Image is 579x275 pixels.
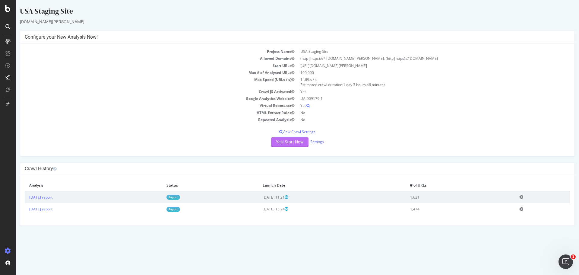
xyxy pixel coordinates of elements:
td: 1,474 [390,203,499,215]
th: Launch Date [242,180,390,191]
p: View Crawl Settings [9,129,554,134]
a: [DATE] report [14,206,37,212]
h4: Crawl History [9,166,554,172]
td: Google Analytics Website [9,95,282,102]
span: [DATE] 11:21 [247,195,273,200]
td: UA-909179-1 [282,95,554,102]
td: Allowed Domains [9,55,282,62]
td: Repeated Analysis [9,116,282,123]
td: Yes [282,102,554,109]
th: Status [146,180,242,191]
div: [DOMAIN_NAME][PERSON_NAME] [4,19,559,25]
td: No [282,116,554,123]
td: Start URLs [9,62,282,69]
td: Project Name [9,48,282,55]
td: Yes [282,88,554,95]
a: [DATE] report [14,195,37,200]
span: 1 day 3 hours 46 minutes [327,82,370,87]
td: [URL][DOMAIN_NAME][PERSON_NAME] [282,62,554,69]
div: USA Staging Site [4,6,559,19]
button: Yes! Start Now [255,137,293,147]
iframe: Intercom live chat [558,254,573,269]
span: [DATE] 15:24 [247,206,273,212]
th: Analysis [9,180,146,191]
td: 1 URLs / s Estimated crawl duration: [282,76,554,88]
td: Virtual Robots.txt [9,102,282,109]
a: Report [151,195,164,200]
td: No [282,109,554,116]
td: 100,000 [282,69,554,76]
td: Max Speed (URLs / s) [9,76,282,88]
a: Report [151,207,164,212]
td: HTML Extract Rules [9,109,282,116]
td: (http|https)://*.[DOMAIN_NAME][PERSON_NAME], (http|https)://[DOMAIN_NAME] [282,55,554,62]
td: 1,631 [390,191,499,203]
h4: Configure your New Analysis Now! [9,34,554,40]
td: Crawl JS Activated [9,88,282,95]
a: Settings [295,139,308,144]
td: Max # of Analysed URLs [9,69,282,76]
th: # of URLs [390,180,499,191]
span: 1 [571,254,576,259]
td: USA Staging Site [282,48,554,55]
